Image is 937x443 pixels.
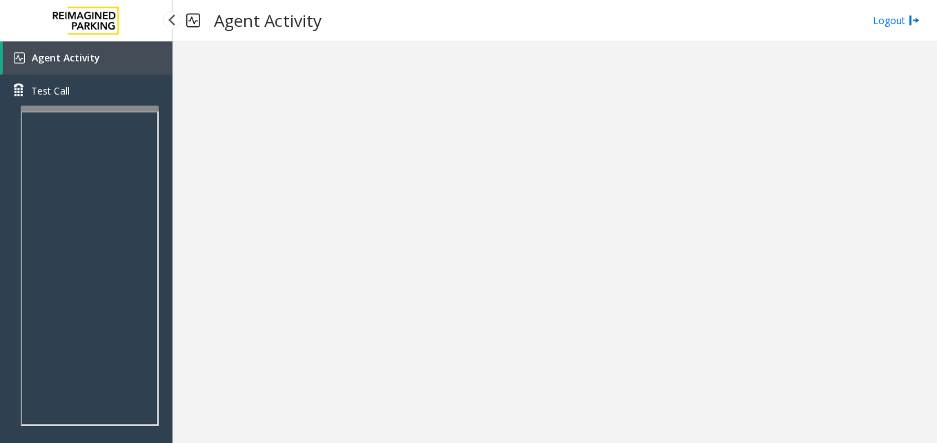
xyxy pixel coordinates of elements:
span: Test Call [31,83,70,98]
a: Agent Activity [3,41,172,75]
a: Logout [873,13,920,28]
h3: Agent Activity [207,3,328,37]
img: 'icon' [14,52,25,63]
span: Agent Activity [32,51,100,64]
img: pageIcon [186,3,200,37]
img: logout [909,13,920,28]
